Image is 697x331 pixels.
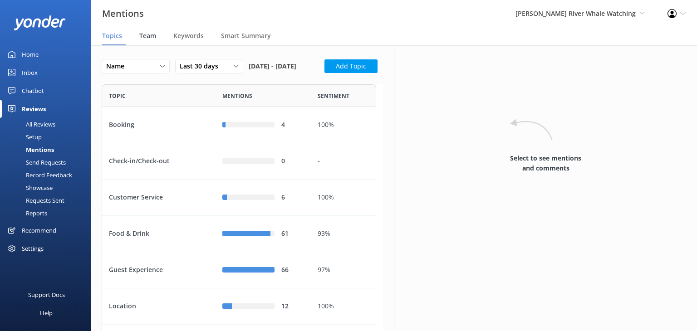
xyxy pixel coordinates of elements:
a: Mentions [5,143,91,156]
div: Requests Sent [5,194,64,207]
div: 6 [281,193,304,203]
div: 61 [281,229,304,239]
div: Food & Drink [102,216,216,252]
a: Reports [5,207,91,219]
div: row [102,216,376,252]
span: Topics [102,31,122,40]
div: Send Requests [5,156,66,169]
a: Requests Sent [5,194,91,207]
span: Sentiment [318,92,349,100]
div: Showcase [5,181,53,194]
a: Showcase [5,181,91,194]
div: 100% [318,302,369,312]
div: Support Docs [28,286,65,304]
span: Topic [109,92,126,100]
a: Record Feedback [5,169,91,181]
div: Chatbot [22,82,44,100]
button: Add Topic [324,59,378,73]
div: Inbox [22,63,38,82]
div: Reviews [22,100,46,118]
div: row [102,180,376,216]
div: 97% [318,265,369,275]
div: Setup [5,131,42,143]
a: Send Requests [5,156,91,169]
div: 12 [281,302,304,312]
span: Keywords [173,31,204,40]
a: Setup [5,131,91,143]
img: yonder-white-logo.png [14,15,66,30]
div: Reports [5,207,47,219]
div: 4 [281,120,304,130]
span: Mentions [222,92,252,100]
div: Mentions [5,143,54,156]
div: Check-in/Check-out [102,143,216,180]
div: 100% [318,193,369,203]
span: Smart Summary [221,31,271,40]
div: Settings [22,239,44,258]
div: 66 [281,265,304,275]
div: Home [22,45,39,63]
span: [DATE] - [DATE] [249,59,296,73]
div: Booking [102,107,216,143]
span: Name [106,61,130,71]
div: Location [102,288,216,325]
div: 100% [318,120,369,130]
div: Customer Service [102,180,216,216]
div: - [318,156,369,166]
div: row [102,288,376,325]
span: Team [139,31,156,40]
div: row [102,252,376,288]
span: Last 30 days [180,61,224,71]
span: [PERSON_NAME] River Whale Watching [515,9,636,18]
div: All Reviews [5,118,55,131]
div: Help [40,304,53,322]
div: Record Feedback [5,169,72,181]
div: 0 [281,156,304,166]
div: row [102,107,376,143]
div: row [102,143,376,180]
div: Guest Experience [102,252,216,288]
div: Recommend [22,221,56,239]
a: All Reviews [5,118,91,131]
div: 93% [318,229,369,239]
h3: Mentions [102,6,144,21]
